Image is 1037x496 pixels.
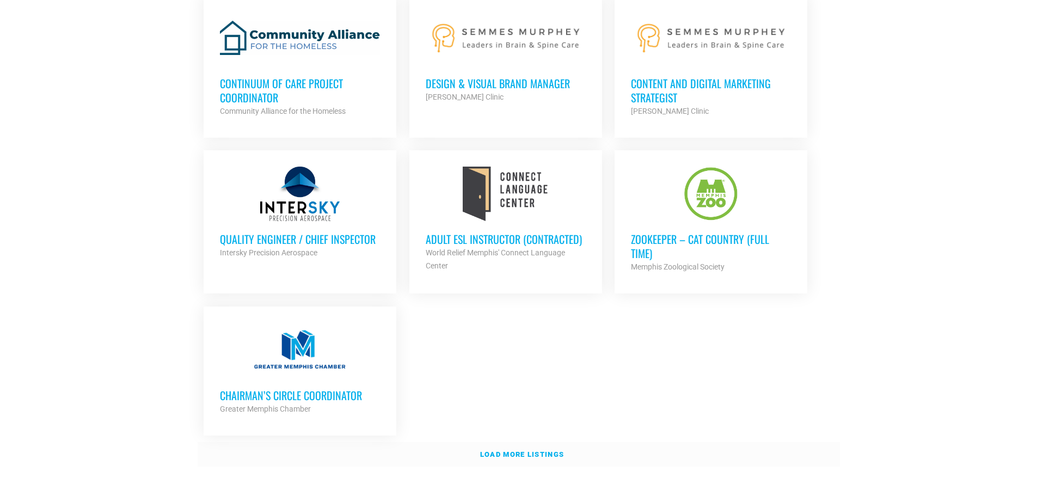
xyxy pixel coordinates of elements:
[426,76,586,90] h3: Design & Visual Brand Manager
[220,107,346,115] strong: Community Alliance for the Homeless
[426,232,586,246] h3: Adult ESL Instructor (Contracted)
[631,232,791,260] h3: Zookeeper – Cat Country (Full Time)
[409,150,602,289] a: Adult ESL Instructor (Contracted) World Relief Memphis' Connect Language Center
[204,150,396,275] a: Quality Engineer / Chief Inspector Intersky Precision Aerospace
[631,262,725,271] strong: Memphis Zoological Society
[426,248,565,270] strong: World Relief Memphis' Connect Language Center
[220,232,380,246] h3: Quality Engineer / Chief Inspector
[631,76,791,105] h3: Content and Digital Marketing Strategist
[204,307,396,432] a: Chairman’s Circle Coordinator Greater Memphis Chamber
[426,93,504,101] strong: [PERSON_NAME] Clinic
[220,248,317,257] strong: Intersky Precision Aerospace
[220,388,380,402] h3: Chairman’s Circle Coordinator
[631,107,709,115] strong: [PERSON_NAME] Clinic
[480,450,564,458] strong: Load more listings
[220,76,380,105] h3: Continuum of Care Project Coordinator
[615,150,807,290] a: Zookeeper – Cat Country (Full Time) Memphis Zoological Society
[220,405,311,413] strong: Greater Memphis Chamber
[198,442,840,467] a: Load more listings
